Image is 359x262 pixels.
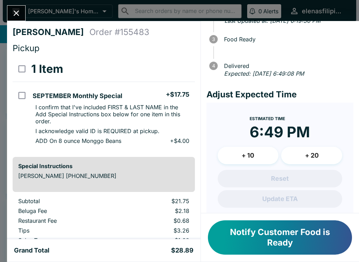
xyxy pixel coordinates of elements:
text: 3 [212,36,215,42]
table: orders table [13,198,195,247]
p: Beluga Fee [18,207,111,214]
span: Pickup [13,43,40,53]
text: 4 [212,63,215,69]
p: $21.75 [122,198,189,205]
p: Tips [18,227,111,234]
h5: Grand Total [14,246,49,255]
p: $2.18 [122,207,189,214]
p: I confirm that I've included FIRST & LAST NAME in the Add Special Instructions box below for one ... [35,104,189,125]
p: Subtotal [18,198,111,205]
h4: Adjust Expected Time [206,89,353,100]
p: Restaurant Fee [18,217,111,224]
button: Notify Customer Food is Ready [208,220,352,255]
h5: + $17.75 [166,90,189,99]
span: Estimated Time [250,116,285,121]
p: $0.68 [122,217,189,224]
p: Sales Tax [18,237,111,244]
em: Last Updated at: [DATE] 6:19:30 PM [224,17,320,24]
button: + 20 [281,147,342,164]
time: 6:49 PM [250,123,310,141]
h6: Special Instructions [18,163,189,170]
p: ADD On 8 ounce Monggo Beans [35,137,121,144]
h4: Order # 155483 [89,27,149,37]
h4: [PERSON_NAME] [13,27,89,37]
table: orders table [13,56,195,151]
h3: 1 Item [31,62,63,76]
p: $3.26 [122,227,189,234]
p: I acknowledge valid ID is REQUIRED at pickup. [35,127,160,135]
span: Food Ready [221,36,353,42]
h5: $28.89 [171,246,194,255]
h5: SEPTEMBER Monthly Special [33,92,122,100]
button: + 10 [218,147,279,164]
em: Expected: [DATE] 6:49:08 PM [224,70,304,77]
span: Delivered [221,63,353,69]
p: [PERSON_NAME] [PHONE_NUMBER] [18,172,189,179]
button: Close [7,6,25,21]
p: + $4.00 [170,137,189,144]
p: $1.02 [122,237,189,244]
